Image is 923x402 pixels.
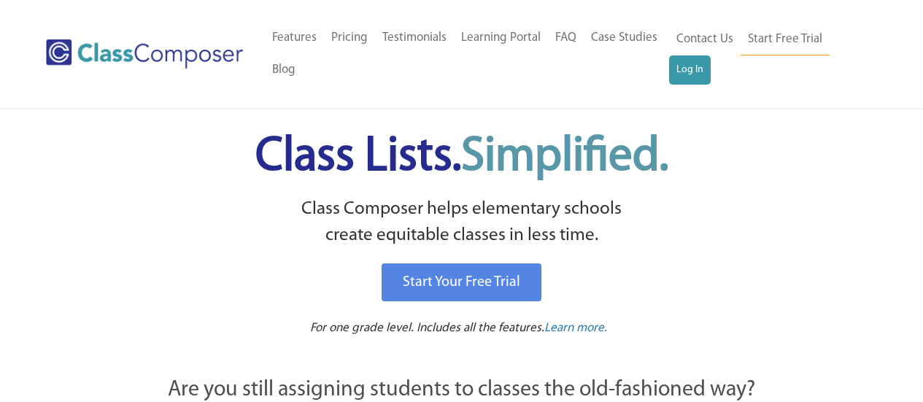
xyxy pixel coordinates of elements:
[403,275,520,290] span: Start Your Free Trial
[669,23,866,85] nav: Header Menu
[669,23,741,55] a: Contact Us
[382,263,541,301] a: Start Your Free Trial
[324,22,375,54] a: Pricing
[454,22,548,54] a: Learning Portal
[255,134,668,181] span: Class Lists.
[265,54,303,86] a: Blog
[461,134,668,181] span: Simplified.
[88,196,836,250] p: Class Composer helps elementary schools create equitable classes in less time.
[544,322,607,334] span: Learn more.
[265,22,324,54] a: Features
[310,322,544,334] span: For one grade level. Includes all the features.
[544,320,607,338] a: Learn more.
[669,55,711,85] a: Log In
[375,22,454,54] a: Testimonials
[741,23,830,56] a: Start Free Trial
[584,22,665,54] a: Case Studies
[46,39,243,69] img: Class Composer
[265,22,669,86] nav: Header Menu
[548,22,584,54] a: FAQ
